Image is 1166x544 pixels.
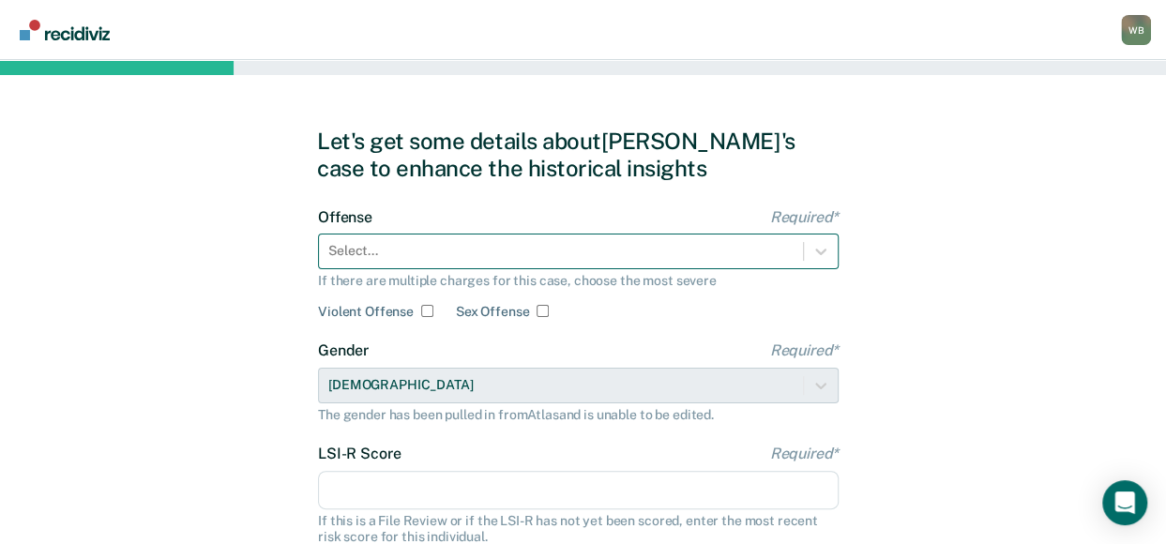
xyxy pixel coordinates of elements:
label: Gender [318,341,839,359]
span: Required* [769,445,839,462]
div: Let's get some details about [PERSON_NAME]'s case to enhance the historical insights [317,128,849,182]
label: LSI-R Score [318,445,839,462]
span: Required* [769,341,839,359]
img: Recidiviz [20,20,110,40]
div: Open Intercom Messenger [1102,480,1147,525]
div: The gender has been pulled in from Atlas and is unable to be edited. [318,407,839,423]
label: Offense [318,208,839,226]
button: Profile dropdown button [1121,15,1151,45]
div: W B [1121,15,1151,45]
label: Sex Offense [456,304,529,320]
div: If there are multiple charges for this case, choose the most severe [318,273,839,289]
span: Required* [769,208,839,226]
label: Violent Offense [318,304,414,320]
